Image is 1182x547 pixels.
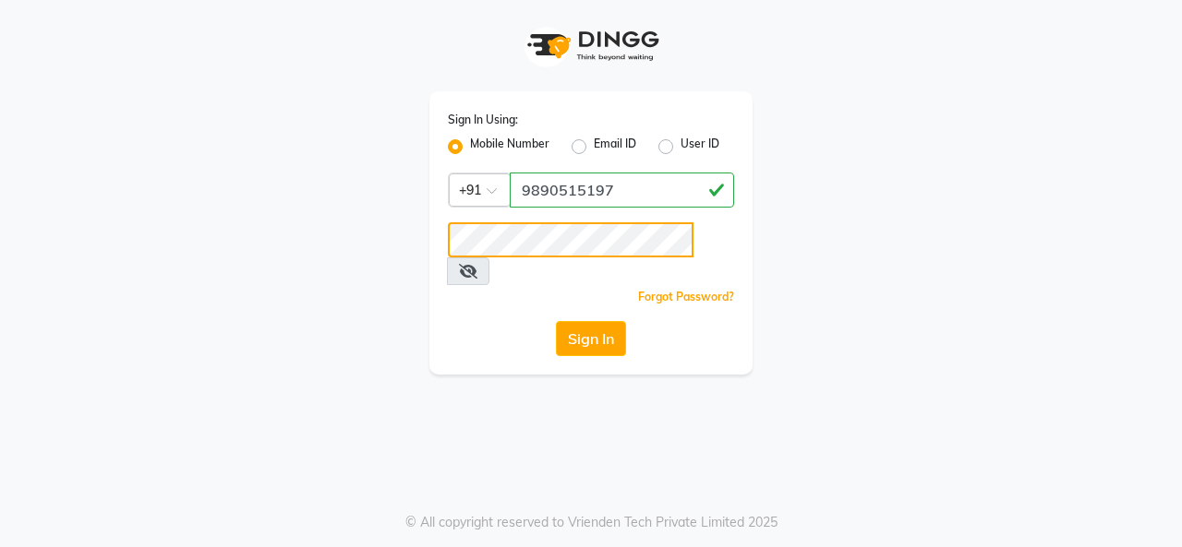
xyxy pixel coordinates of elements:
img: logo1.svg [517,18,665,73]
button: Sign In [556,321,626,356]
label: Email ID [594,136,636,158]
label: User ID [681,136,719,158]
input: Username [448,222,694,257]
input: Username [510,172,734,208]
label: Sign In Using: [448,112,518,128]
label: Mobile Number [470,136,549,158]
a: Forgot Password? [638,290,734,303]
